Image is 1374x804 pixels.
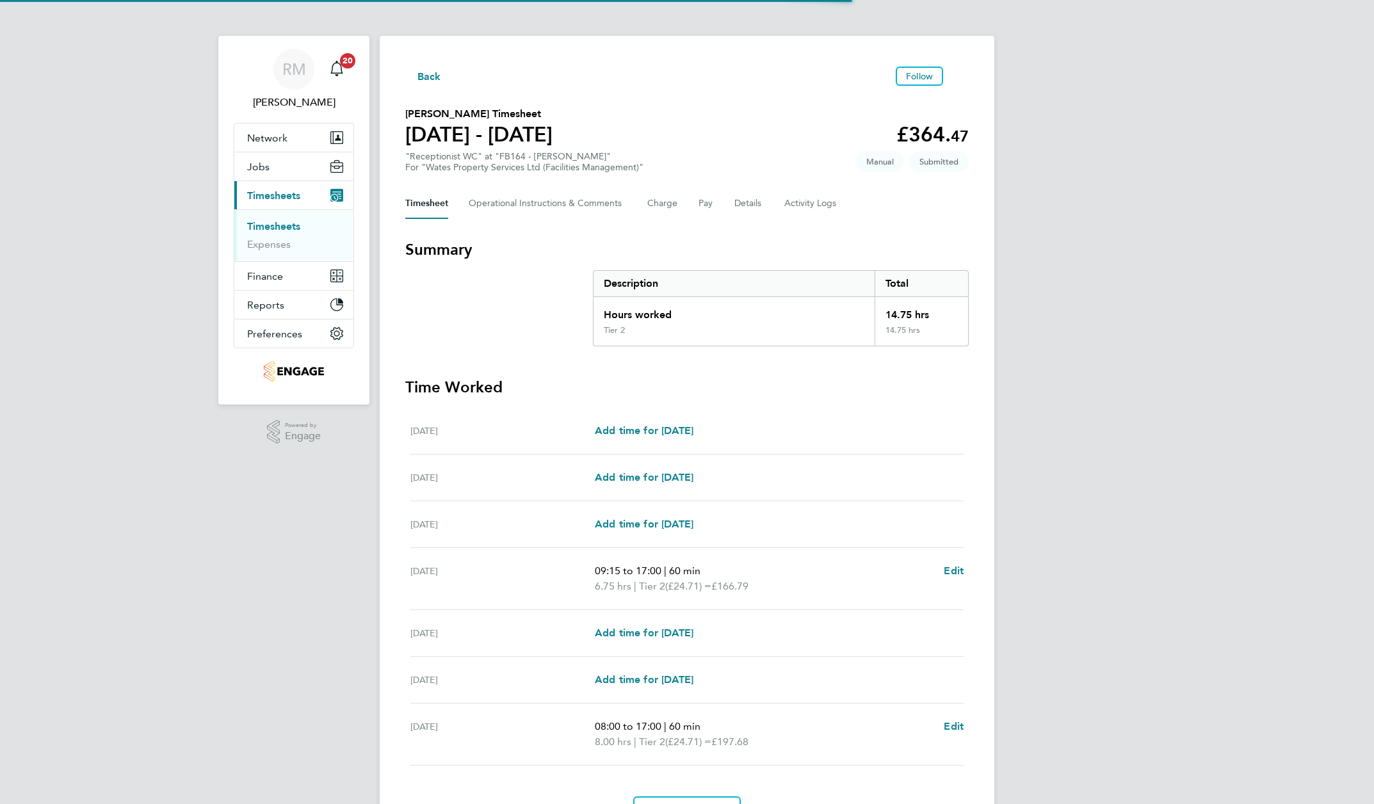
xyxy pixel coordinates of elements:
[944,565,964,577] span: Edit
[285,420,321,431] span: Powered by
[856,151,904,172] span: This timesheet was manually created.
[469,188,627,219] button: Operational Instructions & Comments
[247,238,291,250] a: Expenses
[711,580,748,592] span: £166.79
[944,563,964,579] a: Edit
[595,565,661,577] span: 09:15 to 17:00
[405,377,969,398] h3: Time Worked
[896,67,943,86] button: Follow
[595,471,693,483] span: Add time for [DATE]
[234,319,353,348] button: Preferences
[595,470,693,485] a: Add time for [DATE]
[405,151,643,173] div: "Receptionist WC" at "FB164 - [PERSON_NAME]"
[410,625,595,641] div: [DATE]
[234,181,353,209] button: Timesheets
[247,132,287,144] span: Network
[634,580,636,592] span: |
[784,188,838,219] button: Activity Logs
[875,297,968,325] div: 14.75 hrs
[595,518,693,530] span: Add time for [DATE]
[604,325,625,335] div: Tier 2
[595,424,693,437] span: Add time for [DATE]
[417,69,441,84] span: Back
[595,672,693,687] a: Add time for [DATE]
[340,53,355,68] span: 20
[639,734,665,750] span: Tier 2
[410,672,595,687] div: [DATE]
[944,720,964,732] span: Edit
[896,122,969,147] app-decimal: £364.
[234,262,353,290] button: Finance
[234,124,353,152] button: Network
[234,49,354,110] a: RM[PERSON_NAME]
[951,127,969,145] span: 47
[594,271,875,296] div: Description
[875,271,968,296] div: Total
[699,188,714,219] button: Pay
[669,565,700,577] span: 60 min
[410,563,595,594] div: [DATE]
[405,106,553,122] h2: [PERSON_NAME] Timesheet
[218,36,369,405] nav: Main navigation
[944,719,964,734] a: Edit
[410,423,595,438] div: [DATE]
[665,580,711,592] span: (£24.71) =
[634,736,636,748] span: |
[247,220,300,232] a: Timesheets
[948,73,969,79] button: Timesheets Menu
[593,270,969,346] div: Summary
[909,151,969,172] span: This timesheet is Submitted.
[664,720,667,732] span: |
[247,161,270,173] span: Jobs
[405,122,553,147] h1: [DATE] - [DATE]
[595,625,693,641] a: Add time for [DATE]
[639,579,665,594] span: Tier 2
[595,627,693,639] span: Add time for [DATE]
[875,325,968,346] div: 14.75 hrs
[595,580,631,592] span: 6.75 hrs
[595,736,631,748] span: 8.00 hrs
[247,189,300,202] span: Timesheets
[247,299,284,311] span: Reports
[405,239,969,260] h3: Summary
[665,736,711,748] span: (£24.71) =
[324,49,350,90] a: 20
[647,188,678,219] button: Charge
[410,517,595,532] div: [DATE]
[906,70,933,82] span: Follow
[285,431,321,442] span: Engage
[595,423,693,438] a: Add time for [DATE]
[234,291,353,319] button: Reports
[664,565,667,577] span: |
[234,209,353,261] div: Timesheets
[594,297,875,325] div: Hours worked
[405,188,448,219] button: Timesheet
[595,720,661,732] span: 08:00 to 17:00
[234,152,353,181] button: Jobs
[234,361,354,382] a: Go to home page
[734,188,764,219] button: Details
[410,719,595,750] div: [DATE]
[405,68,441,84] button: Back
[247,328,302,340] span: Preferences
[711,736,748,748] span: £197.68
[282,61,306,77] span: RM
[234,95,354,110] span: Rachel McIntosh
[247,270,283,282] span: Finance
[405,162,643,173] div: For "Wates Property Services Ltd (Facilities Management)"
[595,673,693,686] span: Add time for [DATE]
[595,517,693,532] a: Add time for [DATE]
[267,420,321,444] a: Powered byEngage
[669,720,700,732] span: 60 min
[264,361,323,382] img: e-personnel-logo-retina.png
[410,470,595,485] div: [DATE]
